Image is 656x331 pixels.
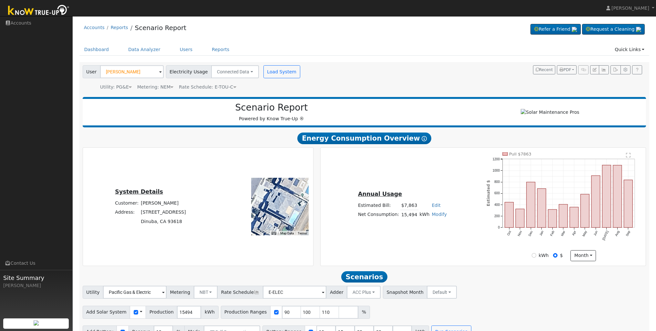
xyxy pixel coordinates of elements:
input: Select a User [100,65,164,78]
span: Production Ranges [221,306,271,319]
input: Select a Rate Schedule [263,286,326,299]
input: $ [553,253,558,258]
text: Pull $7863 [509,152,531,156]
span: Snapshot Month [383,286,427,299]
button: Multi-Series Graph [599,65,609,74]
a: Refer a Friend [530,24,581,35]
text: Aug [614,230,620,237]
div: Utility: PG&E [100,84,132,91]
span: Utility [83,286,104,299]
button: Keyboard shortcuts [272,231,276,236]
rect: onclick="" [559,204,568,228]
img: Google [253,227,274,235]
td: Customer: [114,199,140,208]
button: Default [427,286,457,299]
rect: onclick="" [570,207,579,228]
span: Adder [326,286,347,299]
img: retrieve [572,27,577,32]
a: Reports [111,25,128,30]
button: NBT [194,286,218,299]
a: Data Analyzer [123,44,165,56]
span: Alias: HETOUC [179,84,236,90]
td: Estimated Bill: [357,201,400,210]
td: Address: [114,208,140,217]
rect: onclick="" [581,194,589,228]
a: Help Link [632,65,642,74]
img: retrieve [34,320,39,326]
rect: onclick="" [548,209,557,228]
rect: onclick="" [591,176,600,227]
button: Recent [533,65,556,74]
div: [PERSON_NAME] [3,282,69,289]
rect: onclick="" [505,202,514,228]
text: 1200 [493,157,500,161]
a: Dashboard [79,44,114,56]
text: Jan [539,230,544,236]
button: Edit User [590,65,599,74]
a: Users [175,44,198,56]
rect: onclick="" [602,165,611,228]
img: retrieve [636,27,641,32]
span: Production [146,306,177,319]
rect: onclick="" [624,180,633,228]
rect: onclick="" [538,188,546,227]
rect: onclick="" [613,165,622,228]
td: 15,494 [400,210,418,219]
text: 400 [494,203,500,207]
text:  [626,153,630,158]
a: Edit [432,203,440,208]
a: Quick Links [610,44,649,56]
text: Jun [593,230,599,236]
text: Dec [528,230,533,237]
a: Scenario Report [135,24,186,32]
button: PDF [557,65,577,74]
button: ACC Plus [347,286,381,299]
rect: onclick="" [527,182,535,228]
text: 1000 [493,169,500,172]
h2: Scenario Report [89,102,454,113]
a: Modify [432,212,447,217]
button: Export Interval Data [610,65,620,74]
span: Add Solar System [83,306,130,319]
div: Metering: NEM [137,84,173,91]
button: Connected Data [211,65,259,78]
input: Select a Utility [103,286,167,299]
button: Load System [263,65,300,78]
rect: onclick="" [516,209,524,227]
text: Oct [507,230,512,236]
span: Scenarios [341,271,387,283]
input: kWh [532,253,536,258]
span: User [83,65,100,78]
td: Net Consumption: [357,210,400,219]
div: Powered by Know True-Up ® [86,102,457,122]
td: Dinuba, CA 93618 [140,217,187,226]
text: Estimated $ [486,180,491,206]
span: Electricity Usage [166,65,211,78]
span: PDF [559,68,571,72]
text: 200 [494,214,500,218]
u: Annual Usage [358,191,402,197]
button: Map Data [280,231,294,236]
text: [DATE] [602,230,609,240]
a: Open this area in Google Maps (opens a new window) [253,227,274,235]
span: Site Summary [3,273,69,282]
a: Terms (opens in new tab) [298,231,307,235]
td: $7,863 [400,201,418,210]
u: System Details [115,188,163,195]
text: Mar [560,230,566,237]
text: 800 [494,180,500,184]
span: Energy Consumption Overview [297,133,431,144]
a: Accounts [84,25,105,30]
td: [PERSON_NAME] [140,199,187,208]
td: kWh [418,210,431,219]
text: May [582,230,588,237]
text: 0 [498,226,500,229]
text: Apr [571,230,577,236]
a: Reports [207,44,234,56]
text: Feb [549,230,555,237]
img: Know True-Up [5,4,73,18]
button: month [570,250,596,261]
a: Request a Cleaning [582,24,645,35]
img: Solar Maintenance Pros [521,109,579,116]
span: kWh [201,306,218,319]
